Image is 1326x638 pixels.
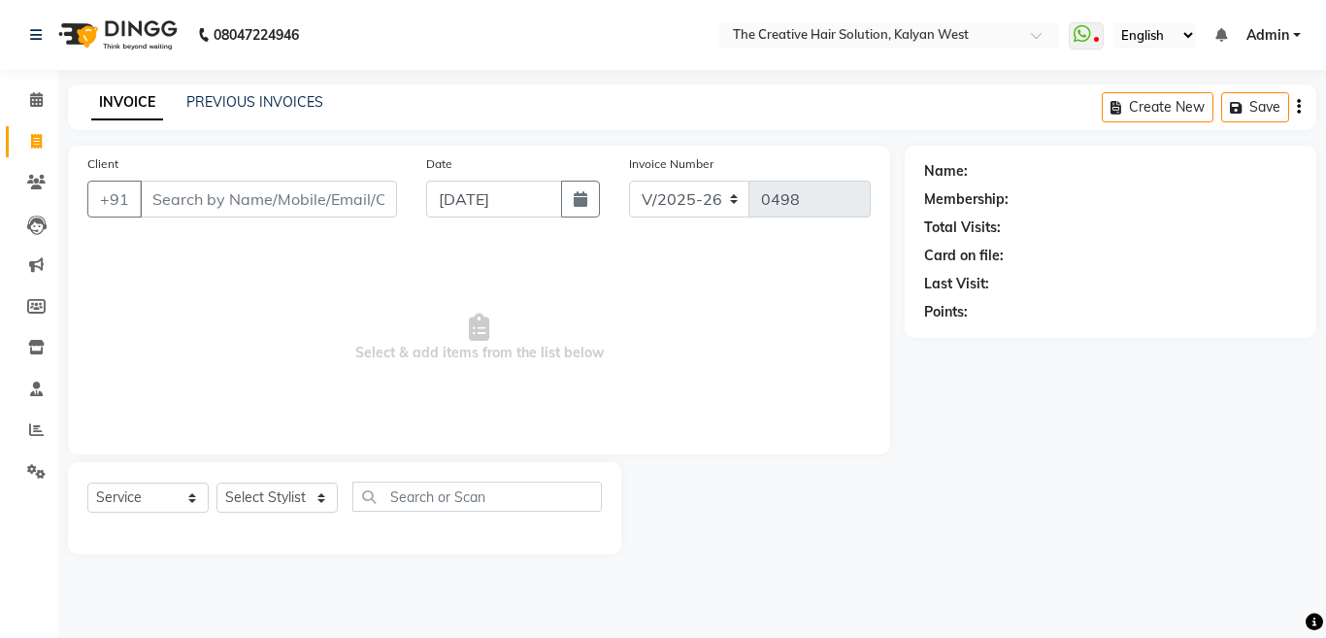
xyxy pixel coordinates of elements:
div: Points: [924,302,968,322]
div: Last Visit: [924,274,989,294]
label: Invoice Number [629,155,713,173]
span: Select & add items from the list below [87,241,871,435]
div: Card on file: [924,246,1004,266]
a: PREVIOUS INVOICES [186,93,323,111]
button: Save [1221,92,1289,122]
label: Date [426,155,452,173]
b: 08047224946 [214,8,299,62]
div: Total Visits: [924,218,1001,238]
a: INVOICE [91,85,163,120]
input: Search by Name/Mobile/Email/Code [140,181,397,218]
button: Create New [1102,92,1213,122]
div: Name: [924,161,968,182]
img: logo [50,8,182,62]
div: Membership: [924,189,1009,210]
input: Search or Scan [352,482,602,512]
span: Admin [1246,25,1289,46]
button: +91 [87,181,142,218]
label: Client [87,155,118,173]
